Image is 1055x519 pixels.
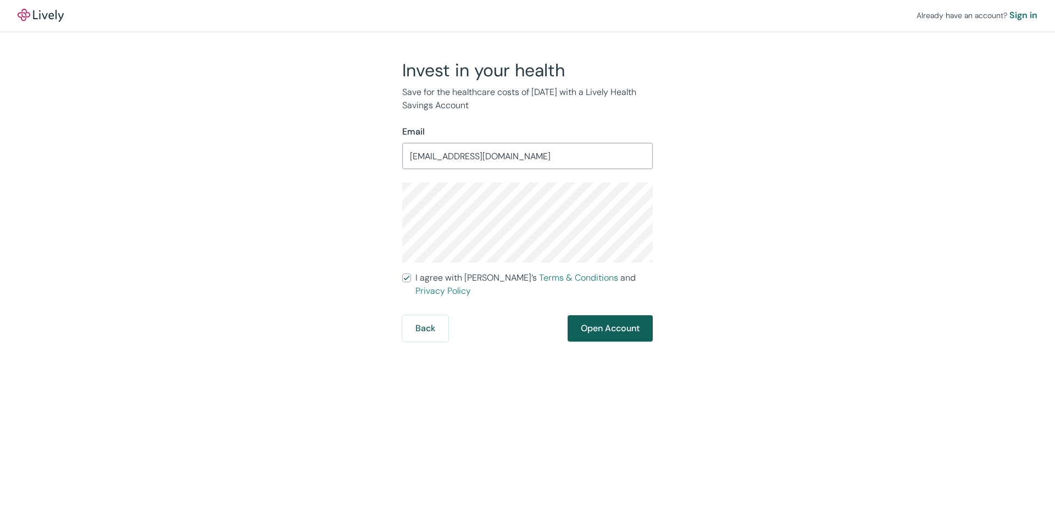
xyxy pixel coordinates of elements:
[1009,9,1037,22] a: Sign in
[402,315,448,342] button: Back
[539,272,618,283] a: Terms & Conditions
[18,9,64,22] a: LivelyLively
[402,59,653,81] h2: Invest in your health
[917,9,1037,22] div: Already have an account?
[415,285,471,297] a: Privacy Policy
[18,9,64,22] img: Lively
[402,86,653,112] p: Save for the healthcare costs of [DATE] with a Lively Health Savings Account
[415,271,653,298] span: I agree with [PERSON_NAME]’s and
[402,125,425,138] label: Email
[568,315,653,342] button: Open Account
